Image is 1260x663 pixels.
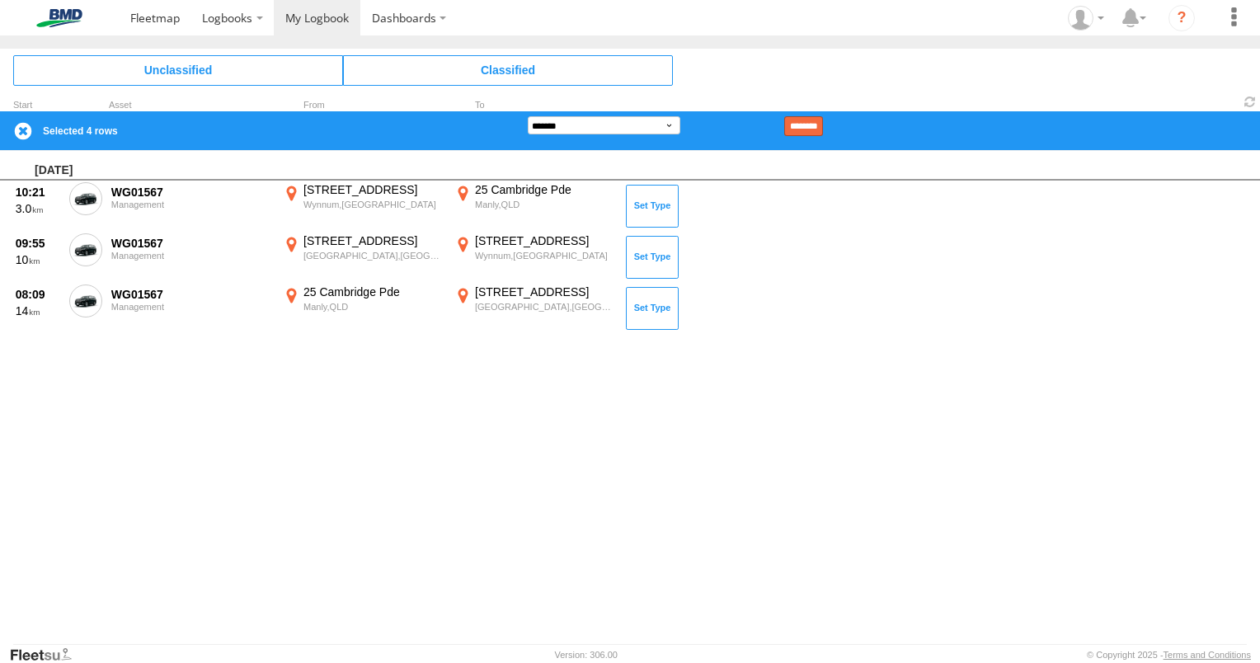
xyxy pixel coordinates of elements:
[475,301,614,313] div: [GEOGRAPHIC_DATA],[GEOGRAPHIC_DATA]
[13,101,63,110] div: Click to Sort
[280,182,445,230] label: Click to View Event Location
[452,101,617,110] div: To
[303,199,443,210] div: Wynnum,[GEOGRAPHIC_DATA]
[303,301,443,313] div: Manly,QLD
[475,284,614,299] div: [STREET_ADDRESS]
[303,284,443,299] div: 25 Cambridge Pde
[111,302,271,312] div: Management
[9,647,85,663] a: Visit our Website
[303,182,443,197] div: [STREET_ADDRESS]
[1164,650,1251,660] a: Terms and Conditions
[16,252,60,267] div: 10
[555,650,618,660] div: Version: 306.00
[111,200,271,209] div: Management
[280,233,445,281] label: Click to View Event Location
[626,236,679,279] button: Click to Set
[280,284,445,332] label: Click to View Event Location
[452,182,617,230] label: Click to View Event Location
[16,236,60,251] div: 09:55
[475,250,614,261] div: Wynnum,[GEOGRAPHIC_DATA]
[16,9,102,27] img: bmd-logo.svg
[111,251,271,261] div: Management
[111,236,271,251] div: WG01567
[280,101,445,110] div: From
[1168,5,1195,31] i: ?
[475,233,614,248] div: [STREET_ADDRESS]
[13,121,33,141] label: Clear Selection
[1240,94,1260,110] span: Refresh
[452,233,617,281] label: Click to View Event Location
[475,182,614,197] div: 25 Cambridge Pde
[16,201,60,216] div: 3.0
[111,185,271,200] div: WG01567
[452,284,617,332] label: Click to View Event Location
[16,303,60,318] div: 14
[475,199,614,210] div: Manly,QLD
[13,55,343,85] span: Click to view Unclassified Trips
[626,185,679,228] button: Click to Set
[303,233,443,248] div: [STREET_ADDRESS]
[111,287,271,302] div: WG01567
[109,101,274,110] div: Asset
[303,250,443,261] div: [GEOGRAPHIC_DATA],[GEOGRAPHIC_DATA]
[1087,650,1251,660] div: © Copyright 2025 -
[1062,6,1110,31] div: Matt Beggs
[626,287,679,330] button: Click to Set
[343,55,673,85] span: Click to view Classified Trips
[16,287,60,302] div: 08:09
[16,185,60,200] div: 10:21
